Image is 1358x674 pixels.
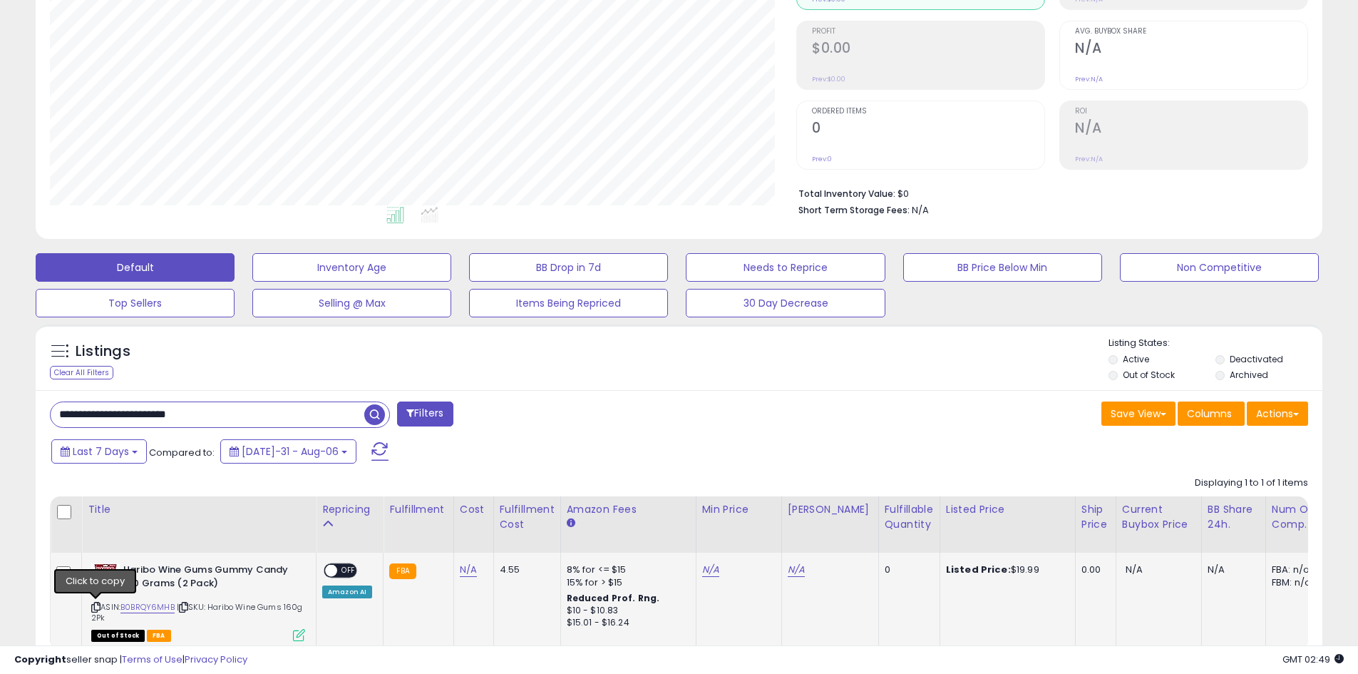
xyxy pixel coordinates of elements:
label: Active [1123,353,1149,365]
span: ROI [1075,108,1307,116]
div: Listed Price [946,502,1069,517]
small: Prev: N/A [1075,155,1103,163]
p: Listing States: [1108,337,1322,350]
button: [DATE]-31 - Aug-06 [220,439,356,464]
a: Privacy Policy [185,653,247,666]
small: Prev: $0.00 [812,75,845,83]
button: Needs to Reprice [686,253,885,282]
h2: 0 [812,120,1044,139]
div: [PERSON_NAME] [788,502,873,517]
button: Default [36,253,235,282]
h5: Listings [76,342,130,362]
div: seller snap | | [14,653,247,667]
div: 0 [885,563,929,576]
button: Items Being Repriced [469,289,668,317]
h2: N/A [1075,40,1307,59]
div: Title [88,502,310,517]
h2: $0.00 [812,40,1044,59]
small: Amazon Fees. [567,517,575,530]
span: | SKU: Haribo Wine Gums 160g 2Pk [91,601,303,623]
b: Reduced Prof. Rng. [567,592,660,604]
span: Columns [1187,407,1232,421]
div: Min Price [702,502,776,517]
div: Cost [460,502,488,517]
span: Compared to: [149,446,215,459]
a: N/A [788,563,805,577]
span: N/A [912,203,929,217]
a: Terms of Use [122,653,182,666]
button: Selling @ Max [252,289,451,317]
small: FBA [389,563,416,579]
span: 2025-08-14 02:49 GMT [1282,653,1344,666]
button: Non Competitive [1120,253,1319,282]
span: [DATE]-31 - Aug-06 [242,444,339,459]
a: N/A [702,563,719,577]
label: Out of Stock [1123,369,1175,381]
div: Amazon Fees [567,502,690,517]
span: OFF [337,565,360,577]
div: FBM: n/a [1272,576,1319,589]
button: 30 Day Decrease [686,289,885,317]
span: Last 7 Days [73,444,129,459]
div: N/A [1208,563,1255,576]
div: $10 - $10.83 [567,605,685,617]
div: $15.01 - $16.24 [567,617,685,629]
b: Total Inventory Value: [798,188,895,200]
div: BB Share 24h. [1208,502,1260,532]
div: Amazon AI [322,586,372,598]
img: 511533Xn2FL._SL40_.jpg [91,563,120,592]
div: Fulfillment Cost [500,502,555,532]
button: Filters [397,402,453,427]
span: Profit [812,28,1044,36]
small: Prev: 0 [812,155,832,163]
button: Inventory Age [252,253,451,282]
b: Haribo Wine Gums Gummy Candy 160 Grams (2 Pack) [123,563,297,593]
div: Current Buybox Price [1122,502,1195,532]
h2: N/A [1075,120,1307,139]
small: Prev: N/A [1075,75,1103,83]
div: Repricing [322,502,377,517]
button: Last 7 Days [51,439,147,464]
label: Archived [1230,369,1268,381]
div: $19.99 [946,563,1064,576]
span: N/A [1126,563,1143,576]
strong: Copyright [14,653,66,666]
div: 4.55 [500,563,550,576]
a: B0BRQY6MHB [120,601,175,613]
span: All listings that are currently out of stock and unavailable for purchase on Amazon [91,630,145,642]
button: Top Sellers [36,289,235,317]
span: Avg. Buybox Share [1075,28,1307,36]
div: Ship Price [1081,502,1110,532]
span: Ordered Items [812,108,1044,116]
div: FBA: n/a [1272,563,1319,576]
div: Num of Comp. [1272,502,1324,532]
label: Deactivated [1230,353,1283,365]
span: FBA [147,630,171,642]
div: 8% for <= $15 [567,563,685,576]
button: BB Price Below Min [903,253,1102,282]
button: Save View [1101,402,1176,426]
div: Fulfillment [389,502,447,517]
button: Actions [1247,402,1308,426]
div: 15% for > $15 [567,576,685,589]
div: 0.00 [1081,563,1105,576]
div: Fulfillable Quantity [885,502,934,532]
div: Clear All Filters [50,366,113,379]
b: Listed Price: [946,563,1011,576]
a: N/A [460,563,477,577]
div: Displaying 1 to 1 of 1 items [1195,476,1308,490]
b: Short Term Storage Fees: [798,204,910,216]
li: $0 [798,184,1297,201]
button: Columns [1178,402,1245,426]
button: BB Drop in 7d [469,253,668,282]
div: ASIN: [91,563,305,640]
